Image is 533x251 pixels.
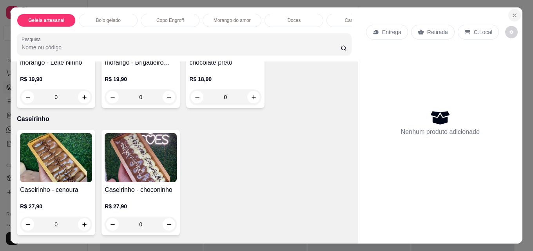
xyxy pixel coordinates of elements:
[247,91,260,103] button: increase-product-quantity
[382,28,401,36] p: Entrega
[106,91,119,103] button: decrease-product-quantity
[96,17,121,23] p: Bolo gelado
[474,28,492,36] p: C.Local
[505,26,518,38] button: decrease-product-quantity
[22,36,44,43] label: Pesquisa
[20,185,92,195] h4: Caseirinho - cenoura
[191,91,203,103] button: decrease-product-quantity
[20,133,92,182] img: product-image
[106,218,119,231] button: decrease-product-quantity
[22,218,34,231] button: decrease-product-quantity
[17,114,352,124] p: Caseirinho
[345,17,367,23] p: Caseirinho
[156,17,184,23] p: Copo Engroff
[189,75,261,83] p: R$ 18,90
[287,17,301,23] p: Doces
[105,185,177,195] h4: Caseirinho - choconinho
[163,91,175,103] button: increase-product-quantity
[401,127,480,137] p: Nenhum produto adicionado
[28,17,64,23] p: Geleia artesanal
[78,91,91,103] button: increase-product-quantity
[214,17,251,23] p: Morango do amor
[17,242,352,251] p: Torta cookie
[427,28,448,36] p: Retirada
[105,75,177,83] p: R$ 19,90
[20,202,92,210] p: R$ 27,90
[163,218,175,231] button: increase-product-quantity
[105,202,177,210] p: R$ 27,90
[105,133,177,182] img: product-image
[22,91,34,103] button: decrease-product-quantity
[20,75,92,83] p: R$ 19,90
[78,218,91,231] button: increase-product-quantity
[508,9,521,22] button: Close
[22,43,341,51] input: Pesquisa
